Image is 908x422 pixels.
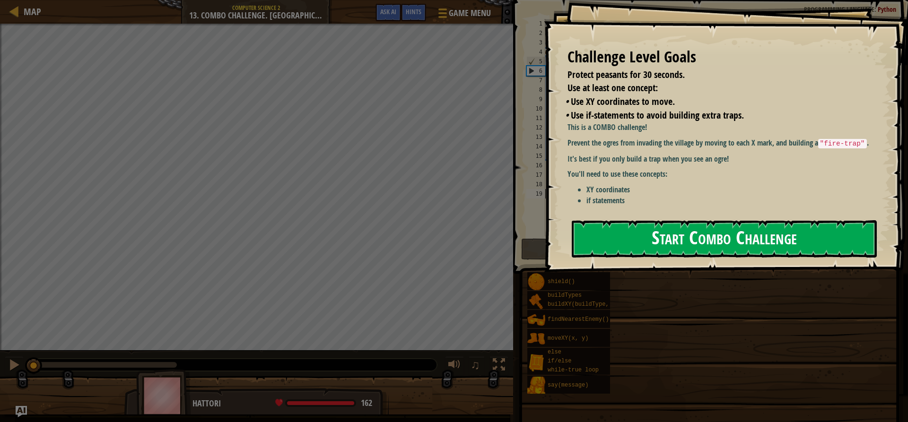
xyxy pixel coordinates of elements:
span: buildTypes [548,292,582,299]
button: Toggle fullscreen [489,356,508,376]
span: ♫ [471,358,480,372]
p: Prevent the ogres from invading the village by moving to each X mark, and building a . [567,138,882,149]
img: thang_avatar_frame.png [136,369,191,422]
span: buildXY(buildType, x, y) [548,301,629,308]
span: Ask AI [380,7,396,16]
div: 5 [527,57,545,66]
img: portrait.png [527,353,545,371]
button: Adjust volume [445,356,464,376]
p: You'll need to use these concepts: [567,169,882,180]
div: 3 [526,38,545,47]
div: 12 [526,123,545,132]
li: Use XY coordinates to move. [565,95,873,109]
button: Ask AI [375,4,401,21]
div: 11 [526,113,545,123]
div: 6 [527,66,545,76]
button: Run ⇧↵ [521,238,702,260]
div: 7 [526,76,545,85]
div: 2 [526,28,545,38]
span: say(message) [548,382,588,388]
div: Hattori [192,397,379,410]
span: Hints [406,7,421,16]
div: 16 [526,161,545,170]
span: findNearestEnemy() [548,316,609,323]
code: "fire-trap" [818,139,867,148]
span: else [548,349,561,355]
div: 8 [526,85,545,95]
div: 15 [526,151,545,161]
span: Map [24,5,41,18]
li: XY coordinates [586,184,882,195]
span: while-true loop [548,367,599,373]
span: Game Menu [449,7,491,19]
span: Use XY coordinates to move. [571,95,675,108]
p: This is a COMBO challenge! [567,122,882,133]
span: shield() [548,278,575,285]
p: It's best if you only build a trap when you see an ogre! [567,154,882,164]
span: moveXY(x, y) [548,335,588,342]
div: 9 [526,95,545,104]
img: portrait.png [527,311,545,329]
div: Challenge Level Goals [567,46,875,68]
a: Map [19,5,41,18]
div: 14 [526,142,545,151]
span: Use if-statements to avoid building extra traps. [571,109,744,121]
li: Protect peasants for 30 seconds. [556,68,873,82]
button: Ask AI [16,406,27,417]
div: 10 [526,104,545,113]
span: 162 [361,397,372,409]
i: • [565,95,568,108]
div: 4 [526,47,545,57]
span: Use at least one concept: [567,81,658,94]
button: Ctrl + P: Pause [5,356,24,376]
li: if statements [586,195,882,206]
i: • [565,109,568,121]
button: Start Combo Challenge [572,220,877,258]
div: 17 [526,170,545,180]
span: Protect peasants for 30 seconds. [567,68,685,81]
div: 13 [526,132,545,142]
div: 19 [526,189,545,198]
li: Use at least one concept: [556,81,873,95]
div: 18 [526,180,545,189]
img: portrait.png [527,377,545,395]
span: if/else [548,358,571,364]
div: 1 [526,19,545,28]
img: portrait.png [527,292,545,310]
li: Use if-statements to avoid building extra traps. [565,109,873,122]
button: Game Menu [431,4,497,26]
img: portrait.png [527,273,545,291]
img: portrait.png [527,330,545,348]
div: health: 162 / 162 [275,399,372,407]
button: ♫ [469,356,485,376]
